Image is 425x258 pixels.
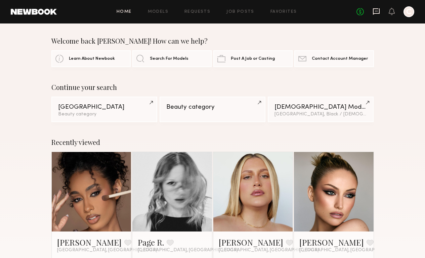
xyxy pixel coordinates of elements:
[58,112,151,117] div: Beauty category
[51,50,131,67] a: Learn About Newbook
[138,237,164,248] a: Page R.
[69,57,115,61] span: Learn About Newbook
[274,112,367,117] div: [GEOGRAPHIC_DATA], Black / [DEMOGRAPHIC_DATA]
[274,104,367,110] div: [DEMOGRAPHIC_DATA] Models
[219,237,283,248] a: [PERSON_NAME]
[213,50,293,67] a: Post A Job or Casting
[51,83,374,91] div: Continue your search
[57,248,157,253] span: [GEOGRAPHIC_DATA], [GEOGRAPHIC_DATA]
[270,10,297,14] a: Favorites
[132,50,212,67] a: Search For Models
[226,10,254,14] a: Job Posts
[51,138,374,146] div: Recently viewed
[150,57,188,61] span: Search For Models
[268,97,374,122] a: [DEMOGRAPHIC_DATA] Models[GEOGRAPHIC_DATA], Black / [DEMOGRAPHIC_DATA]
[58,104,151,110] div: [GEOGRAPHIC_DATA]
[51,97,158,122] a: [GEOGRAPHIC_DATA]Beauty category
[138,248,238,253] span: [GEOGRAPHIC_DATA], [GEOGRAPHIC_DATA]
[299,248,399,253] span: [GEOGRAPHIC_DATA], [GEOGRAPHIC_DATA]
[51,37,374,45] div: Welcome back [PERSON_NAME]! How can we help?
[148,10,168,14] a: Models
[184,10,210,14] a: Requests
[117,10,132,14] a: Home
[299,237,364,248] a: [PERSON_NAME]
[166,104,259,110] div: Beauty category
[219,248,319,253] span: [GEOGRAPHIC_DATA], [GEOGRAPHIC_DATA]
[312,57,368,61] span: Contact Account Manager
[294,50,374,67] a: Contact Account Manager
[403,6,414,17] a: C
[57,237,122,248] a: [PERSON_NAME]
[160,97,266,122] a: Beauty category
[231,57,275,61] span: Post A Job or Casting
